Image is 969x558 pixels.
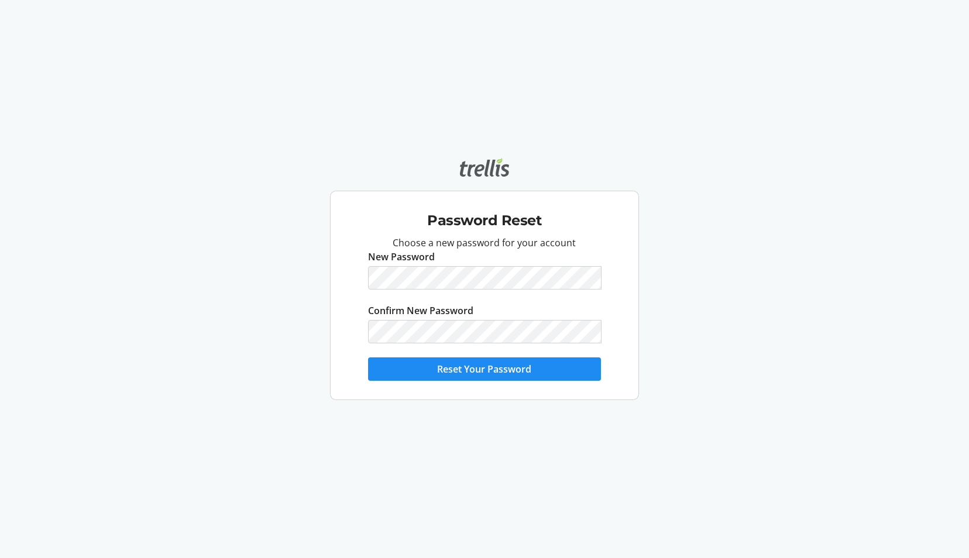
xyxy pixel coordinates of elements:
span: Reset Your Password [437,362,531,376]
label: New Password [368,250,435,264]
label: Confirm New Password [368,304,473,318]
div: Password Reset [340,196,629,236]
p: Choose a new password for your account [368,236,601,250]
img: Trellis logo [460,158,509,177]
button: Reset Your Password [368,357,601,381]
